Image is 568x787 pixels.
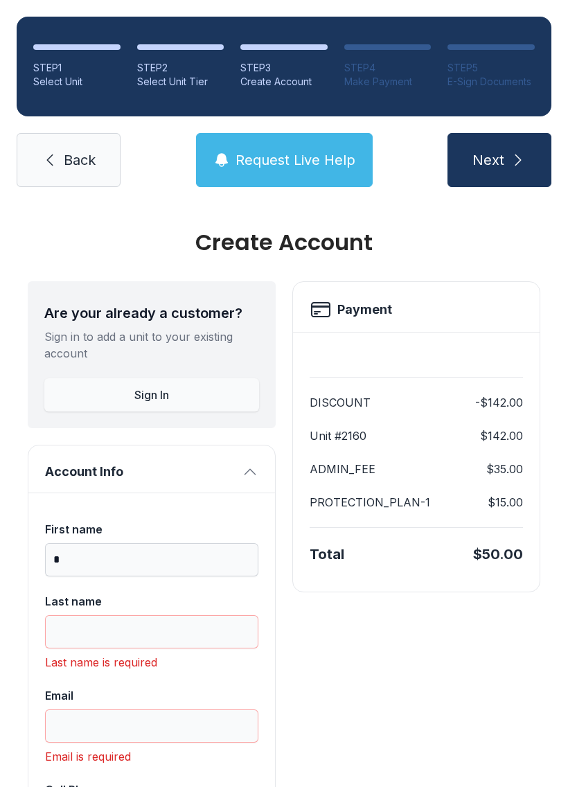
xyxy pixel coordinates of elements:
div: STEP 5 [447,61,535,75]
div: Are your already a customer? [44,303,259,323]
dd: -$142.00 [475,394,523,411]
div: Create Account [240,75,328,89]
h2: Payment [337,300,392,319]
div: Email [45,687,258,704]
dt: ADMIN_FEE [310,461,375,477]
dt: Unit #2160 [310,427,366,444]
div: Last name [45,593,258,610]
span: Request Live Help [236,150,355,170]
div: Last name is required [45,654,258,671]
dt: DISCOUNT [310,394,371,411]
dt: PROTECTION_PLAN-1 [310,494,430,511]
div: Make Payment [344,75,432,89]
div: Email is required [45,748,258,765]
dd: $15.00 [488,494,523,511]
div: Select Unit [33,75,121,89]
span: Sign In [134,387,169,403]
div: STEP 3 [240,61,328,75]
dd: $35.00 [486,461,523,477]
div: STEP 4 [344,61,432,75]
div: STEP 1 [33,61,121,75]
input: Email [45,709,258,743]
div: Sign in to add a unit to your existing account [44,328,259,362]
span: Back [64,150,96,170]
input: Last name [45,615,258,648]
div: Select Unit Tier [137,75,224,89]
div: Create Account [28,231,540,254]
div: $50.00 [473,545,523,564]
dd: $142.00 [480,427,523,444]
div: Total [310,545,344,564]
div: STEP 2 [137,61,224,75]
div: E-Sign Documents [447,75,535,89]
input: First name [45,543,258,576]
span: Account Info [45,462,236,481]
span: Next [472,150,504,170]
button: Account Info [28,445,275,493]
div: First name [45,521,258,538]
